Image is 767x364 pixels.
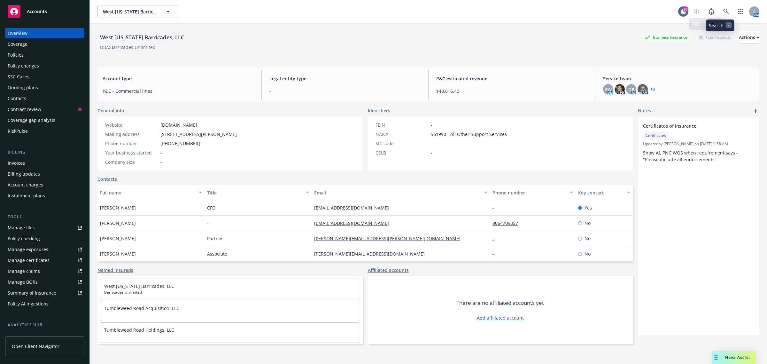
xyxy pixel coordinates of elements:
[5,104,84,115] a: Contract review
[605,86,612,93] span: AW
[5,93,84,104] a: Contacts
[376,131,428,138] div: NAICS
[105,140,158,147] div: Phone number
[431,131,507,138] span: 561990 - All Other Support Services
[734,5,747,18] a: Switch app
[8,288,56,298] div: Summary of insurance
[97,107,124,114] span: General info
[643,123,738,129] span: Certificates of Insurance
[492,220,523,226] a: 8064709357
[314,220,394,226] a: [EMAIL_ADDRESS][DOMAIN_NAME]
[207,220,209,226] span: -
[103,75,254,82] span: Account type
[368,267,409,273] a: Affiliated accounts
[207,204,216,211] span: CFO
[712,351,720,364] div: Drag to move
[8,39,27,49] div: Coverage
[8,126,28,136] div: RiskPulse
[725,355,750,360] span: Nova Assist
[705,5,718,18] a: Report a Bug
[638,84,648,94] img: photo
[8,191,45,201] div: Installment plans
[8,277,38,287] div: Manage BORs
[5,223,84,233] a: Manage files
[739,31,759,44] div: Actions
[105,159,158,165] div: Company size
[8,83,38,93] div: Quoting plans
[712,351,755,364] button: Nova Assist
[492,235,499,241] a: -
[492,189,566,196] div: Phone number
[431,122,432,128] span: -
[160,159,162,165] span: -
[100,204,136,211] span: [PERSON_NAME]
[585,250,591,257] span: No
[690,5,703,18] a: Start snowing
[376,149,428,156] div: CSLB
[207,189,302,196] div: Title
[576,185,633,200] button: Key contact
[5,169,84,179] a: Billing updates
[100,220,136,226] span: [PERSON_NAME]
[312,185,490,200] button: Email
[578,189,623,196] div: Key contact
[650,87,655,91] a: +3
[492,251,499,257] a: -
[5,331,84,341] a: Loss summary generator
[752,107,759,115] a: add
[5,50,84,60] a: Policies
[5,322,84,328] div: Analytics hub
[8,169,40,179] div: Billing updates
[5,158,84,168] a: Invoices
[8,255,50,265] div: Manage certificates
[100,189,195,196] div: Full name
[5,191,84,201] a: Installment plans
[8,244,48,255] div: Manage exposures
[5,72,84,82] a: SSC Cases
[638,107,651,115] span: Notes
[97,33,187,42] div: West [US_STATE] Barricades, LLC
[376,140,428,147] div: SIC code
[5,61,84,71] a: Policy changes
[5,288,84,298] a: Summary of insurance
[269,75,421,82] span: Legal entity type
[207,235,223,242] span: Partner
[100,44,156,51] div: DBA: Barricades Unlimited
[643,149,754,163] p: Show AI, PNC WOS when requirement says - "Please include all endorsements"
[105,149,158,156] div: Year business started
[8,61,39,71] div: Policy changes
[314,235,466,241] a: [PERSON_NAME][EMAIL_ADDRESS][PERSON_NAME][DOMAIN_NAME]
[5,28,84,38] a: Overview
[105,131,158,138] div: Mailing address
[8,180,43,190] div: Account charges
[103,88,254,94] span: P&C - Commercial lines
[314,205,394,211] a: [EMAIL_ADDRESS][DOMAIN_NAME]
[8,93,26,104] div: Contacts
[8,266,40,276] div: Manage claims
[314,189,480,196] div: Email
[603,75,754,82] span: Service team
[5,180,84,190] a: Account charges
[5,214,84,220] div: Tools
[205,185,312,200] button: Title
[160,140,200,147] span: [PHONE_NUMBER]
[431,140,432,147] span: -
[104,289,356,295] span: Barricades Unlimited
[8,115,55,125] div: Coverage gap analysis
[8,233,40,244] div: Policy checking
[207,250,227,257] span: Associate
[431,149,432,156] span: -
[628,86,634,93] span: DB
[643,141,754,147] span: Updated by [PERSON_NAME] on [DATE] 9:58 AM
[97,185,205,200] button: Full name
[5,115,84,125] a: Coverage gap analysis
[683,6,688,12] div: 20
[5,266,84,276] a: Manage claims
[8,158,25,168] div: Invoices
[696,33,734,41] div: Total Rewards
[5,126,84,136] a: RiskPulse
[8,104,41,115] div: Contract review
[8,50,24,60] div: Policies
[97,5,177,18] button: West [US_STATE] Barricades, LLC
[720,5,732,18] a: Search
